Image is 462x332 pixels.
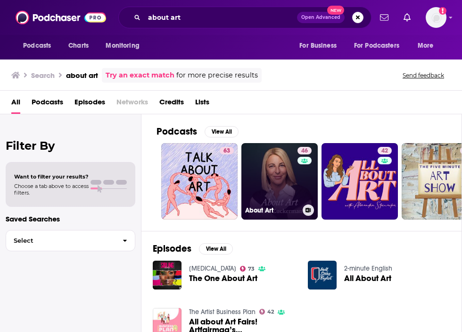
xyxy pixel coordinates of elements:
[153,261,181,289] img: The One About Art
[11,94,20,114] a: All
[322,143,398,220] a: 42
[68,39,89,52] span: Charts
[74,94,105,114] a: Episodes
[189,264,236,272] a: Sibling Rivalry
[16,9,106,26] img: Podchaser - Follow, Share and Rate Podcasts
[118,7,371,28] div: Search podcasts, credits, & more...
[159,94,184,114] a: Credits
[301,146,308,156] span: 46
[62,37,94,55] a: Charts
[99,37,151,55] button: open menu
[106,70,174,81] a: Try an exact match
[354,39,399,52] span: For Podcasters
[241,143,318,220] a: 46About Art
[6,230,135,251] button: Select
[189,308,256,316] a: The Artist Business Plan
[153,243,191,255] h2: Episodes
[308,261,337,289] img: All About Art
[116,94,148,114] span: Networks
[299,39,337,52] span: For Business
[297,147,312,154] a: 46
[248,267,255,271] span: 73
[411,37,445,55] button: open menu
[297,12,345,23] button: Open AdvancedNew
[376,9,392,26] a: Show notifications dropdown
[348,37,413,55] button: open menu
[6,139,135,153] h2: Filter By
[426,7,446,28] span: Logged in as KatieC
[6,214,135,223] p: Saved Searches
[157,126,197,137] h2: Podcasts
[223,146,230,156] span: 63
[344,274,391,282] a: All About Art
[426,7,446,28] button: Show profile menu
[66,71,98,80] h3: about art
[426,7,446,28] img: User Profile
[14,173,89,180] span: Want to filter your results?
[16,37,63,55] button: open menu
[301,15,340,20] span: Open Advanced
[153,243,233,255] a: EpisodesView All
[176,70,258,81] span: for more precise results
[400,9,414,26] a: Show notifications dropdown
[293,37,348,55] button: open menu
[31,71,55,80] h3: Search
[400,71,447,79] button: Send feedback
[195,94,209,114] a: Lists
[14,183,89,196] span: Choose a tab above to access filters.
[267,310,274,314] span: 42
[327,6,344,15] span: New
[240,266,255,272] a: 73
[23,39,51,52] span: Podcasts
[439,7,446,15] svg: Add a profile image
[189,274,257,282] a: The One About Art
[144,10,297,25] input: Search podcasts, credits, & more...
[205,126,239,137] button: View All
[418,39,434,52] span: More
[378,147,392,154] a: 42
[259,309,274,315] a: 42
[6,238,115,244] span: Select
[106,39,139,52] span: Monitoring
[245,206,299,214] h3: About Art
[220,147,234,154] a: 63
[381,146,388,156] span: 42
[32,94,63,114] a: Podcasts
[199,243,233,255] button: View All
[344,264,392,272] a: 2-minute English
[161,143,238,220] a: 63
[157,126,239,137] a: PodcastsView All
